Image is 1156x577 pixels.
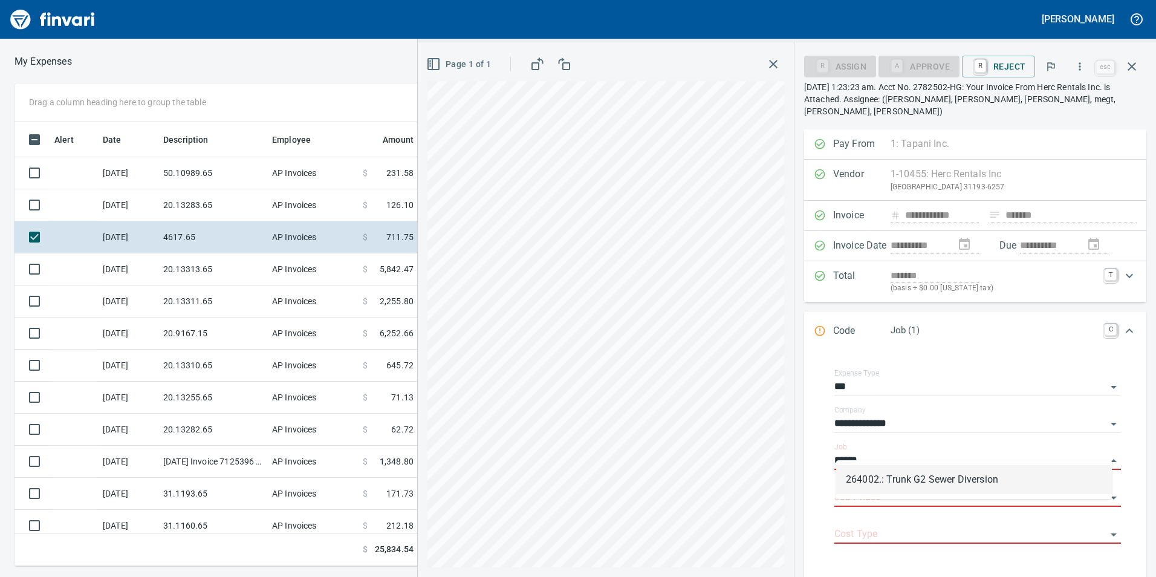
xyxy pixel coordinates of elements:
p: (basis + $0.00 [US_STATE] tax) [891,282,1097,295]
label: Job [834,443,847,451]
button: Open [1105,416,1122,432]
span: $ [363,423,368,435]
p: Total [833,269,891,295]
td: [DATE] [98,157,158,189]
td: [DATE] [98,382,158,414]
span: Employee [272,132,311,147]
p: Job (1) [891,324,1097,337]
td: [DATE] [98,510,158,542]
td: 20.13311.65 [158,285,267,318]
span: $ [363,391,368,403]
td: 50.10989.65 [158,157,267,189]
td: 20.13310.65 [158,350,267,382]
a: esc [1096,60,1114,74]
td: 20.13283.65 [158,189,267,221]
span: Page 1 of 1 [429,57,491,72]
span: Date [103,132,137,147]
span: 645.72 [386,359,414,371]
td: [DATE] [98,189,158,221]
span: 71.13 [391,391,414,403]
p: Code [833,324,891,339]
td: AP Invoices [267,285,358,318]
td: 31.1160.65 [158,510,267,542]
span: 5,842.47 [380,263,414,275]
td: [DATE] [98,414,158,446]
button: Page 1 of 1 [424,53,496,76]
p: [DATE] 1:23:23 am. Acct No. 2782502-HG: Your Invoice From Herc Rentals Inc. is Attached. Assignee... [804,81,1146,117]
button: Open [1105,379,1122,396]
button: [PERSON_NAME] [1039,10,1117,28]
p: Drag a column heading here to group the table [29,96,206,108]
div: Job required [878,60,960,71]
td: [DATE] [98,285,158,318]
button: Close [1105,452,1122,469]
div: Expand [804,261,1146,302]
p: My Expenses [15,54,72,69]
div: Assign [804,60,876,71]
span: 171.73 [386,487,414,500]
span: Close invoice [1093,52,1146,81]
button: Open [1105,526,1122,543]
span: 126.10 [386,199,414,211]
span: Amount [383,132,414,147]
td: 31.1193.65 [158,478,267,510]
span: 231.58 [386,167,414,179]
td: AP Invoices [267,446,358,478]
a: C [1105,324,1117,336]
td: 20.13313.65 [158,253,267,285]
span: $ [363,455,368,468]
td: 4617.65 [158,221,267,253]
span: $ [363,543,368,556]
td: [DATE] [98,478,158,510]
span: 6,252.66 [380,327,414,339]
span: Alert [54,132,89,147]
td: AP Invoices [267,510,358,542]
nav: breadcrumb [15,54,72,69]
span: 212.18 [386,520,414,532]
td: 20.9167.15 [158,318,267,350]
td: AP Invoices [267,414,358,446]
span: 25,834.54 [375,543,414,556]
span: 2,255.80 [380,295,414,307]
td: AP Invoices [267,318,358,350]
td: AP Invoices [267,157,358,189]
span: Date [103,132,122,147]
span: Description [163,132,224,147]
td: [DATE] [98,221,158,253]
span: $ [363,295,368,307]
span: Reject [972,56,1025,77]
span: Description [163,132,209,147]
span: $ [363,167,368,179]
span: $ [363,327,368,339]
img: Finvari [7,5,98,34]
span: $ [363,487,368,500]
label: Expense Type [834,370,879,377]
div: Expand [804,311,1146,351]
td: [DATE] [98,446,158,478]
td: 20.13282.65 [158,414,267,446]
span: Employee [272,132,326,147]
td: AP Invoices [267,350,358,382]
td: AP Invoices [267,382,358,414]
td: AP Invoices [267,253,358,285]
span: $ [363,520,368,532]
span: 62.72 [391,423,414,435]
span: $ [363,359,368,371]
td: AP Invoices [267,189,358,221]
span: Amount [367,132,414,147]
a: R [975,59,986,73]
button: Flag [1037,53,1064,80]
td: 20.13255.65 [158,382,267,414]
label: Company [834,406,866,414]
span: 711.75 [386,231,414,243]
td: AP Invoices [267,221,358,253]
a: T [1105,269,1117,281]
button: More [1067,53,1093,80]
h5: [PERSON_NAME] [1042,13,1114,25]
span: $ [363,199,368,211]
span: Alert [54,132,74,147]
span: $ [363,263,368,275]
td: [DATE] [98,253,158,285]
td: [DATE] [98,350,158,382]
